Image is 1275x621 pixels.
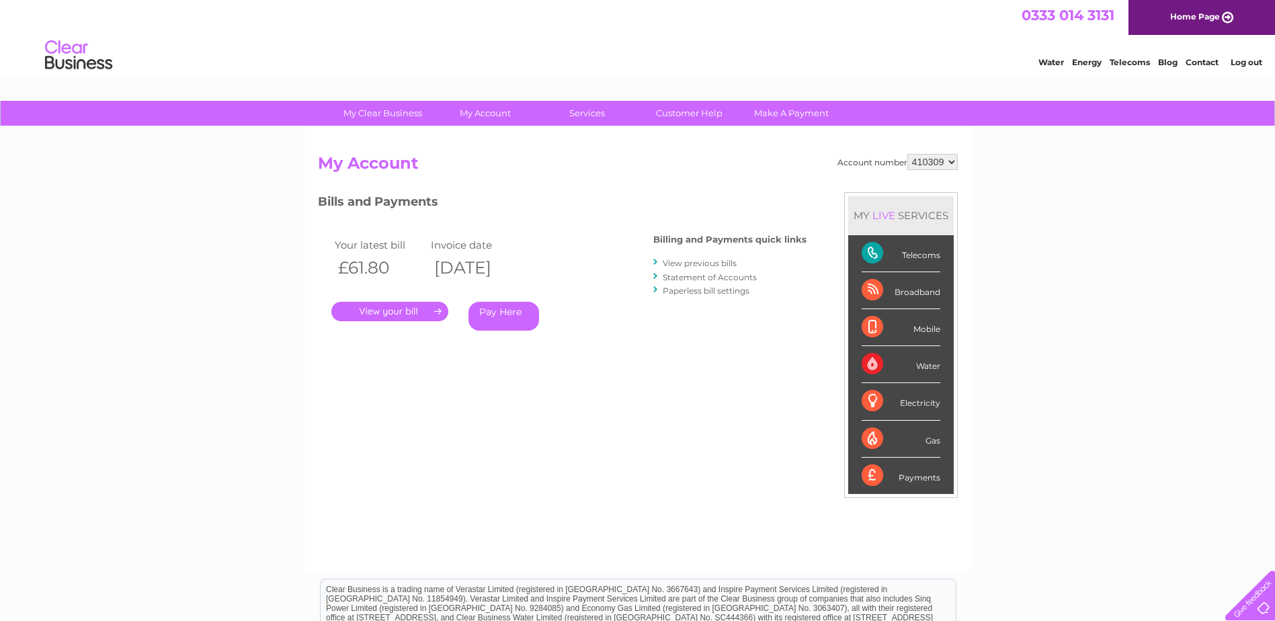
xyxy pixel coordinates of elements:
[331,236,428,254] td: Your latest bill
[532,101,643,126] a: Services
[663,258,737,268] a: View previous bills
[862,272,940,309] div: Broadband
[427,236,524,254] td: Invoice date
[862,346,940,383] div: Water
[321,7,956,65] div: Clear Business is a trading name of Verastar Limited (registered in [GEOGRAPHIC_DATA] No. 3667643...
[862,309,940,346] div: Mobile
[1038,57,1064,67] a: Water
[663,286,749,296] a: Paperless bill settings
[862,458,940,494] div: Payments
[1110,57,1150,67] a: Telecoms
[862,235,940,272] div: Telecoms
[427,254,524,282] th: [DATE]
[1072,57,1102,67] a: Energy
[331,302,448,321] a: .
[1022,7,1114,24] a: 0333 014 3131
[429,101,540,126] a: My Account
[1231,57,1262,67] a: Log out
[862,383,940,420] div: Electricity
[318,154,958,179] h2: My Account
[870,209,898,222] div: LIVE
[331,254,428,282] th: £61.80
[44,35,113,76] img: logo.png
[1158,57,1178,67] a: Blog
[1186,57,1219,67] a: Contact
[327,101,438,126] a: My Clear Business
[736,101,847,126] a: Make A Payment
[663,272,757,282] a: Statement of Accounts
[653,235,807,245] h4: Billing and Payments quick links
[468,302,539,331] a: Pay Here
[634,101,745,126] a: Customer Help
[848,196,954,235] div: MY SERVICES
[862,421,940,458] div: Gas
[837,154,958,170] div: Account number
[318,192,807,216] h3: Bills and Payments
